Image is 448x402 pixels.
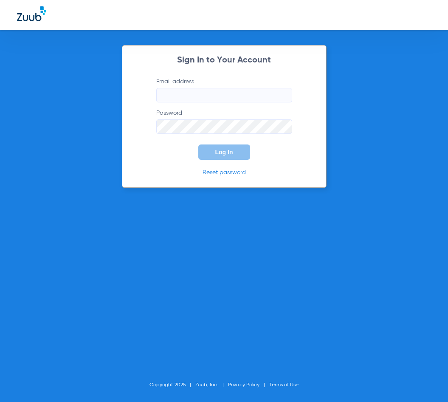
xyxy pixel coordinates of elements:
[156,77,292,102] label: Email address
[228,382,259,388] a: Privacy Policy
[156,119,292,134] input: Password
[215,149,233,156] span: Log In
[156,88,292,102] input: Email address
[198,144,250,160] button: Log In
[195,381,228,389] li: Zuub, Inc.
[203,170,246,176] a: Reset password
[156,109,292,134] label: Password
[144,56,305,65] h2: Sign In to Your Account
[149,381,195,389] li: Copyright 2025
[406,361,448,402] iframe: Chat Widget
[17,6,46,21] img: Zuub Logo
[269,382,299,388] a: Terms of Use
